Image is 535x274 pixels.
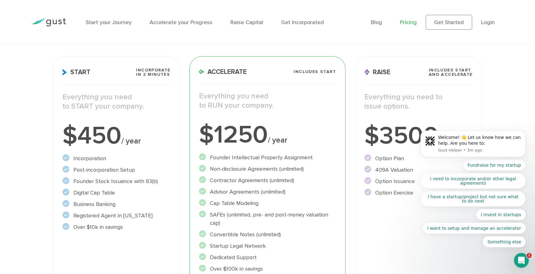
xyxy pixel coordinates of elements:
li: Option Plan [364,154,472,163]
li: Over $100k in savings [199,265,336,273]
span: 1 [527,253,532,258]
img: Raise Icon [364,69,370,75]
li: Post-incorporation Setup [63,166,171,174]
img: Accelerate Icon [199,69,204,74]
span: Incorporate in 2 Minutes [136,68,170,77]
div: $1250 [199,122,336,147]
p: Everything you need to RUN your company. [199,92,336,110]
li: SAFEs (unlimited, pre- and post-money valuation cap) [199,211,336,227]
li: 409A Valuation [364,166,472,174]
li: Founder Intellectual Property Assignment [199,153,336,162]
img: Start Icon X2 [63,69,67,75]
li: Option Exercise [364,189,472,197]
a: Raise Capital [230,19,263,26]
div: $450 [63,123,171,148]
li: Contractor Agreements (unlimited) [199,176,336,185]
li: Registered Agent in [US_STATE] [63,212,171,220]
li: Digital Cap Table [63,189,171,197]
li: Advisor Agreements (unlimited) [199,188,336,196]
p: Everything you need to START your company. [63,92,171,111]
span: Raise [364,69,390,75]
a: Get Incorporated [281,19,324,26]
span: Start [63,69,90,75]
div: $3500 [364,123,472,148]
span: Includes START [294,70,336,74]
iframe: Intercom live chat [514,253,529,268]
a: Blog [371,19,382,26]
a: Start your Journey [86,19,132,26]
li: Startup Legal Network [199,242,336,250]
li: Over $10k in savings [63,223,171,231]
li: Non-disclosure Agreements (unlimited) [199,165,336,173]
span: / year [268,135,287,145]
span: / year [121,136,141,146]
img: Gust Logo [31,18,66,27]
a: Login [481,19,495,26]
li: Founder Stock Issuance with 83(b) [63,177,171,186]
li: Business Banking [63,200,171,208]
a: Accelerate your Progress [150,19,212,26]
p: Everything you need to issue options. [364,92,472,111]
span: Accelerate [199,69,247,75]
li: Convertible Notes (unlimited) [199,230,336,239]
li: Dedicated Support [199,253,336,262]
li: Incorporation [63,154,171,163]
a: Get Started [426,15,472,30]
a: Pricing [400,19,417,26]
iframe: Intercom notifications message [411,33,535,257]
li: Cap Table Modeling [199,199,336,208]
li: Option Issuance [364,177,472,186]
